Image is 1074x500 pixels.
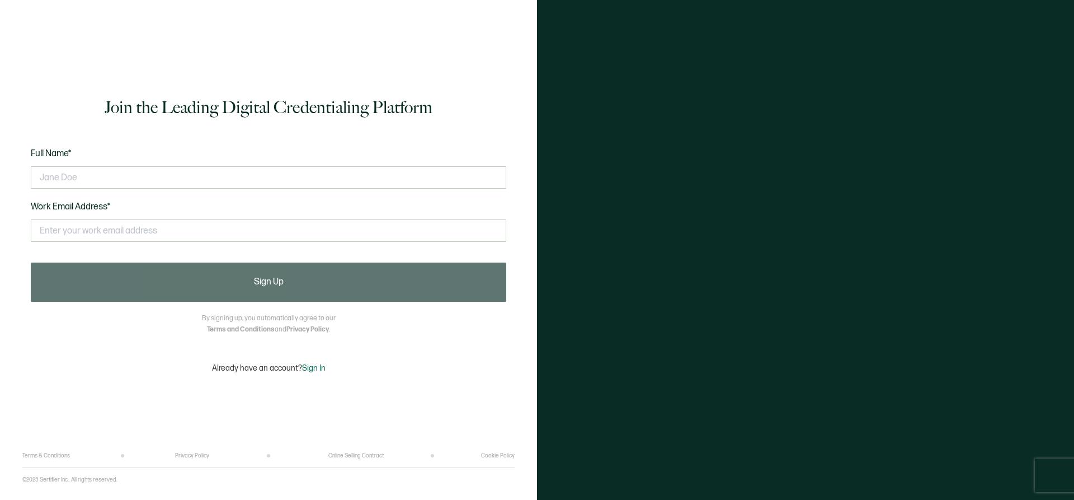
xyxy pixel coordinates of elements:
button: Sign Up [31,263,506,302]
p: Already have an account? [212,363,326,373]
span: Work Email Address* [31,202,111,212]
span: Sign In [302,363,326,373]
a: Online Selling Contract [328,452,384,459]
a: Terms and Conditions [207,325,275,334]
p: By signing up, you automatically agree to our and . [202,313,336,335]
a: Privacy Policy [286,325,329,334]
h1: Join the Leading Digital Credentialing Platform [105,96,432,119]
input: Enter your work email address [31,219,506,242]
span: Full Name* [31,148,72,159]
a: Cookie Policy [481,452,515,459]
span: Sign Up [254,278,284,287]
a: Terms & Conditions [22,452,70,459]
p: ©2025 Sertifier Inc.. All rights reserved. [22,476,117,483]
a: Privacy Policy [175,452,209,459]
input: Jane Doe [31,166,506,189]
